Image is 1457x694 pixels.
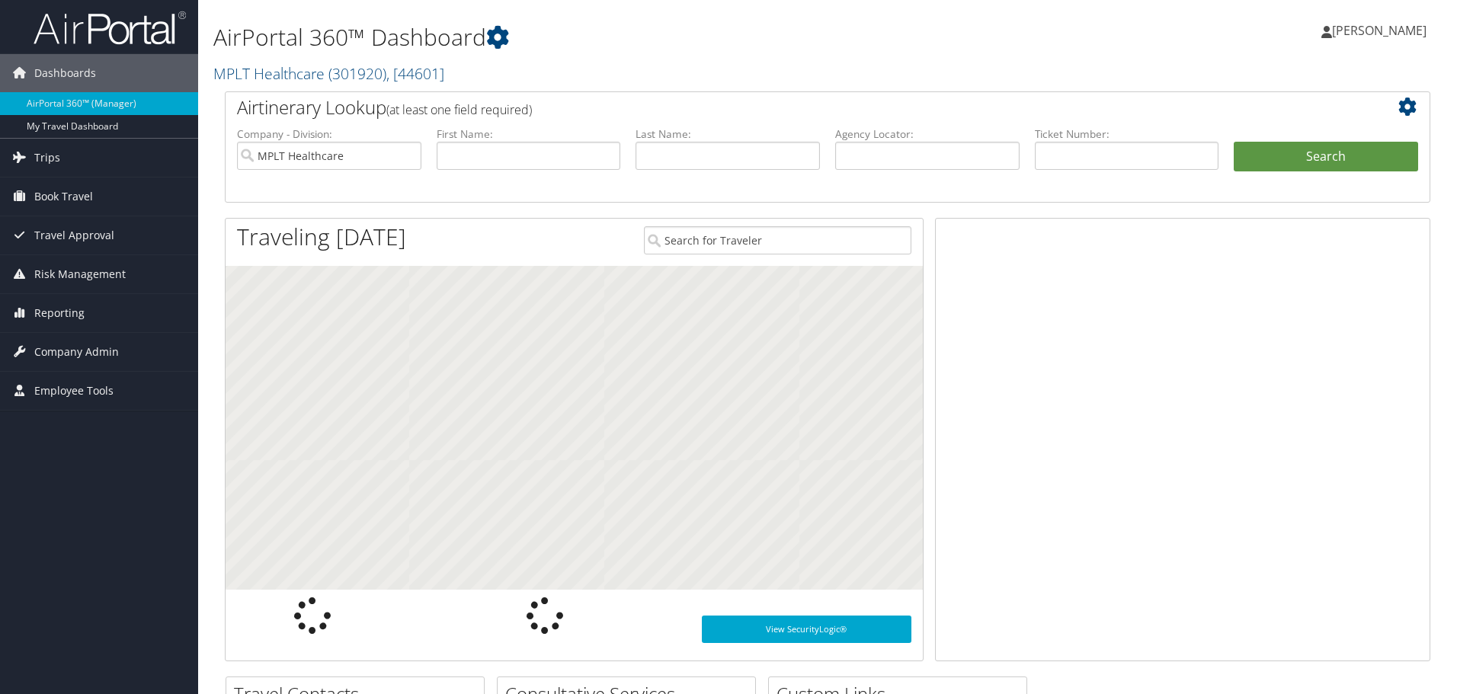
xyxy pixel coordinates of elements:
span: Employee Tools [34,372,114,410]
label: Company - Division: [237,126,421,142]
h1: Traveling [DATE] [237,221,406,253]
h2: Airtinerary Lookup [237,94,1318,120]
span: Reporting [34,294,85,332]
img: airportal-logo.png [34,10,186,46]
label: Agency Locator: [835,126,1020,142]
span: Trips [34,139,60,177]
span: Risk Management [34,255,126,293]
a: [PERSON_NAME] [1321,8,1442,53]
label: First Name: [437,126,621,142]
span: Travel Approval [34,216,114,254]
span: Book Travel [34,177,93,216]
label: Ticket Number: [1035,126,1219,142]
span: (at least one field required) [386,101,532,118]
input: Search for Traveler [644,226,911,254]
span: [PERSON_NAME] [1332,22,1427,39]
span: , [ 44601 ] [386,63,444,84]
span: ( 301920 ) [328,63,386,84]
button: Search [1234,142,1418,172]
label: Last Name: [636,126,820,142]
span: Company Admin [34,333,119,371]
h1: AirPortal 360™ Dashboard [213,21,1033,53]
a: MPLT Healthcare [213,63,444,84]
a: View SecurityLogic® [702,616,911,643]
span: Dashboards [34,54,96,92]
